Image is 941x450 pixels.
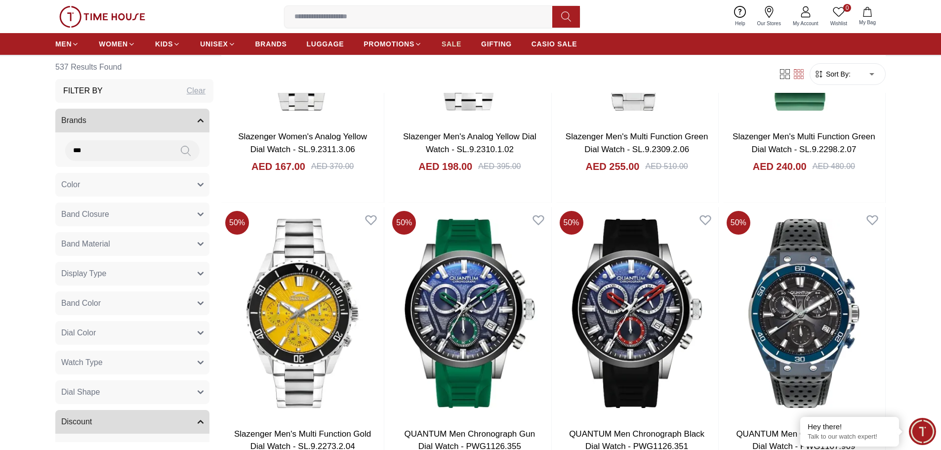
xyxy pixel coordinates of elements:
[727,211,750,235] span: 50 %
[61,327,96,339] span: Dial Color
[814,69,851,79] button: Sort By:
[729,4,751,29] a: Help
[251,160,305,173] h4: AED 167.00
[55,55,213,79] h6: 537 Results Found
[723,207,885,419] img: QUANTUM Men Chronograph Black Dial Watch - PWG1107.969
[200,39,228,49] span: UNISEX
[853,5,882,28] button: My Bag
[55,109,209,132] button: Brands
[55,410,209,434] button: Discount
[187,85,205,97] div: Clear
[909,418,936,445] div: Chat Widget
[61,208,109,220] span: Band Closure
[255,35,287,53] a: BRANDS
[61,238,110,250] span: Band Material
[481,39,512,49] span: GIFTING
[388,207,551,419] img: QUANTUM Men Chronograph Gun Dial Watch - PWG1126.355
[478,161,521,172] div: AED 395.00
[61,268,106,280] span: Display Type
[481,35,512,53] a: GIFTING
[364,39,414,49] span: PROMOTIONS
[824,4,853,29] a: 0Wishlist
[238,132,367,154] a: Slazenger Women's Analog Yellow Dial Watch - SL.9.2311.3.06
[789,20,822,27] span: My Account
[61,297,101,309] span: Band Color
[733,132,875,154] a: Slazenger Men's Multi Function Green Dial Watch - SL.9.2298.2.07
[645,161,688,172] div: AED 510.00
[61,179,80,191] span: Color
[560,211,583,235] span: 50 %
[55,173,209,197] button: Color
[403,132,536,154] a: Slazenger Men's Analog Yellow Dial Watch - SL.9.2310.1.02
[155,35,180,53] a: KIDS
[55,321,209,345] button: Dial Color
[307,39,344,49] span: LUGGAGE
[55,291,209,315] button: Band Color
[753,160,807,173] h4: AED 240.00
[808,422,892,432] div: Hey there!
[59,6,145,28] img: ...
[855,19,880,26] span: My Bag
[532,35,577,53] a: CASIO SALE
[55,39,72,49] span: MEN
[586,160,640,173] h4: AED 255.00
[418,160,472,173] h4: AED 198.00
[200,35,235,53] a: UNISEX
[731,20,749,27] span: Help
[99,35,135,53] a: WOMEN
[532,39,577,49] span: CASIO SALE
[221,207,384,419] img: Slazenger Men's Multi Function Gold Dial Watch - SL.9.2273.2.04
[753,20,785,27] span: Our Stores
[61,115,86,126] span: Brands
[61,386,100,398] span: Dial Shape
[55,262,209,286] button: Display Type
[55,35,79,53] a: MEN
[63,85,103,97] h3: Filter By
[442,39,461,49] span: SALE
[392,211,416,235] span: 50 %
[826,20,851,27] span: Wishlist
[824,69,851,79] span: Sort By:
[442,35,461,53] a: SALE
[55,351,209,374] button: Watch Type
[61,416,92,428] span: Discount
[843,4,851,12] span: 0
[566,132,708,154] a: Slazenger Men's Multi Function Green Dial Watch - SL.9.2309.2.06
[225,211,249,235] span: 50 %
[55,203,209,226] button: Band Closure
[99,39,128,49] span: WOMEN
[751,4,787,29] a: Our Stores
[307,35,344,53] a: LUGGAGE
[813,161,855,172] div: AED 480.00
[155,39,173,49] span: KIDS
[808,433,892,441] p: Talk to our watch expert!
[255,39,287,49] span: BRANDS
[55,232,209,256] button: Band Material
[311,161,354,172] div: AED 370.00
[55,380,209,404] button: Dial Shape
[364,35,422,53] a: PROMOTIONS
[556,207,718,419] img: QUANTUM Men Chronograph Black Dial Watch - PWG1126.351
[61,357,103,368] span: Watch Type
